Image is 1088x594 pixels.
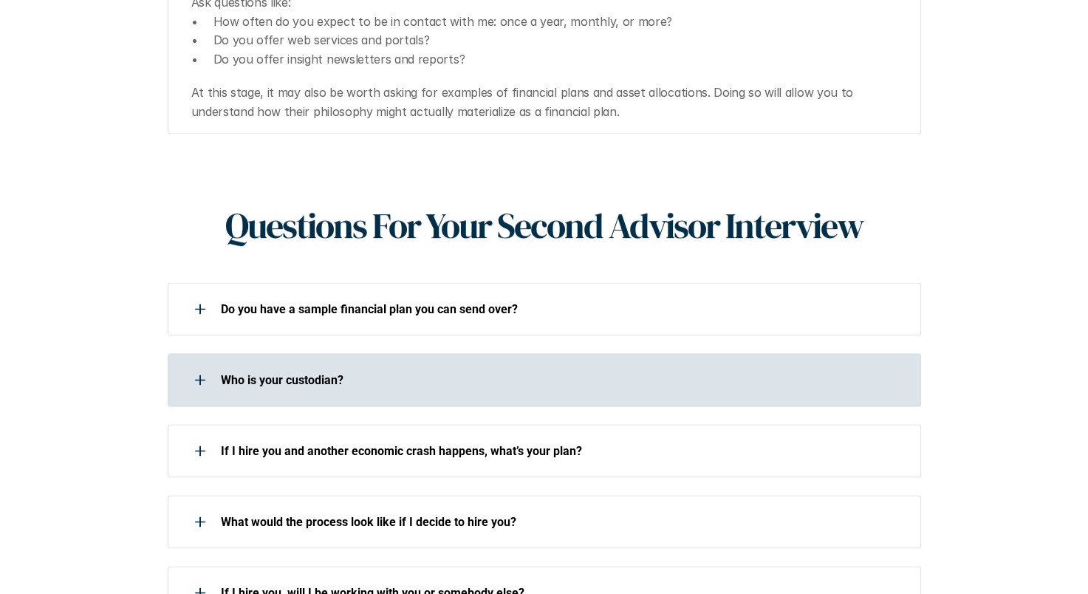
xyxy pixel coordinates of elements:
[221,515,902,529] p: What would the process look like if I decide to hire you?
[213,13,903,32] p: How often do you expect to be in contact with me: once a year, monthly, or more?
[221,302,902,316] p: Do you have a sample financial plan you can send over?
[221,373,902,387] p: Who is your custodian?
[225,205,863,247] h1: Questions For Your Second Advisor Interview
[221,444,902,458] p: If I hire you and another economic crash happens, what’s your plan?
[191,83,903,121] p: At this stage, it may also be worth asking for examples of financial plans and asset allocations....
[213,31,903,50] p: Do you offer web services and portals?
[213,50,903,69] p: Do you offer insight newsletters and reports?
